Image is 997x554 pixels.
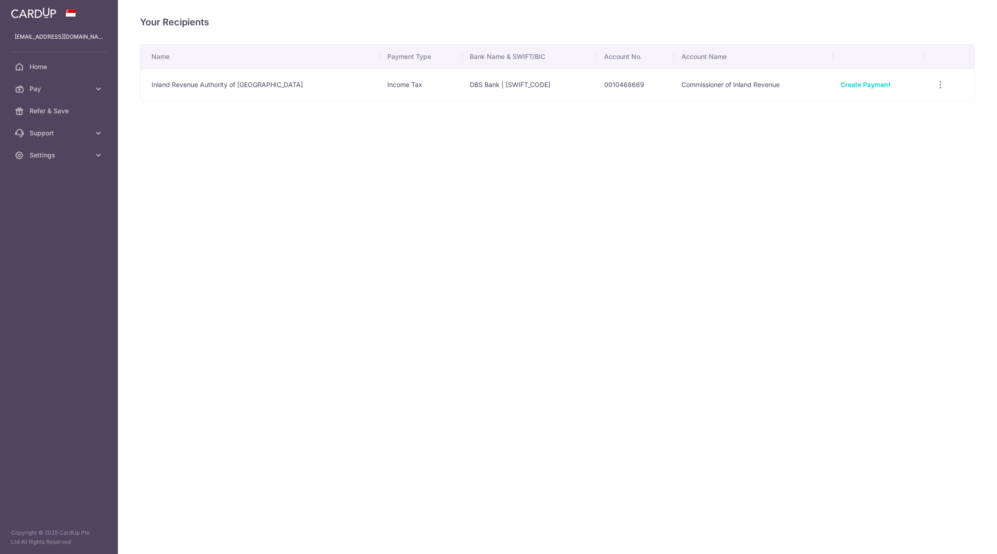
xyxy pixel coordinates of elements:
td: 0010468669 [597,69,674,101]
th: Payment Type [380,45,462,69]
p: [EMAIL_ADDRESS][DOMAIN_NAME] [15,32,103,41]
th: Account No. [597,45,674,69]
td: Inland Revenue Authority of [GEOGRAPHIC_DATA] [140,69,380,101]
th: Account Name [674,45,833,69]
iframe: Opens a widget where you can find more information [938,526,988,549]
th: Bank Name & SWIFT/BIC [462,45,597,69]
a: Create Payment [840,81,891,88]
th: Name [140,45,380,69]
img: CardUp [11,7,56,18]
h4: Your Recipients [140,15,975,29]
span: Refer & Save [29,106,90,116]
td: Commissioner of Inland Revenue [674,69,833,101]
td: Income Tax [380,69,462,101]
td: DBS Bank | [SWIFT_CODE] [462,69,597,101]
span: Settings [29,151,90,160]
span: Home [29,62,90,71]
span: Support [29,128,90,138]
span: Pay [29,84,90,93]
